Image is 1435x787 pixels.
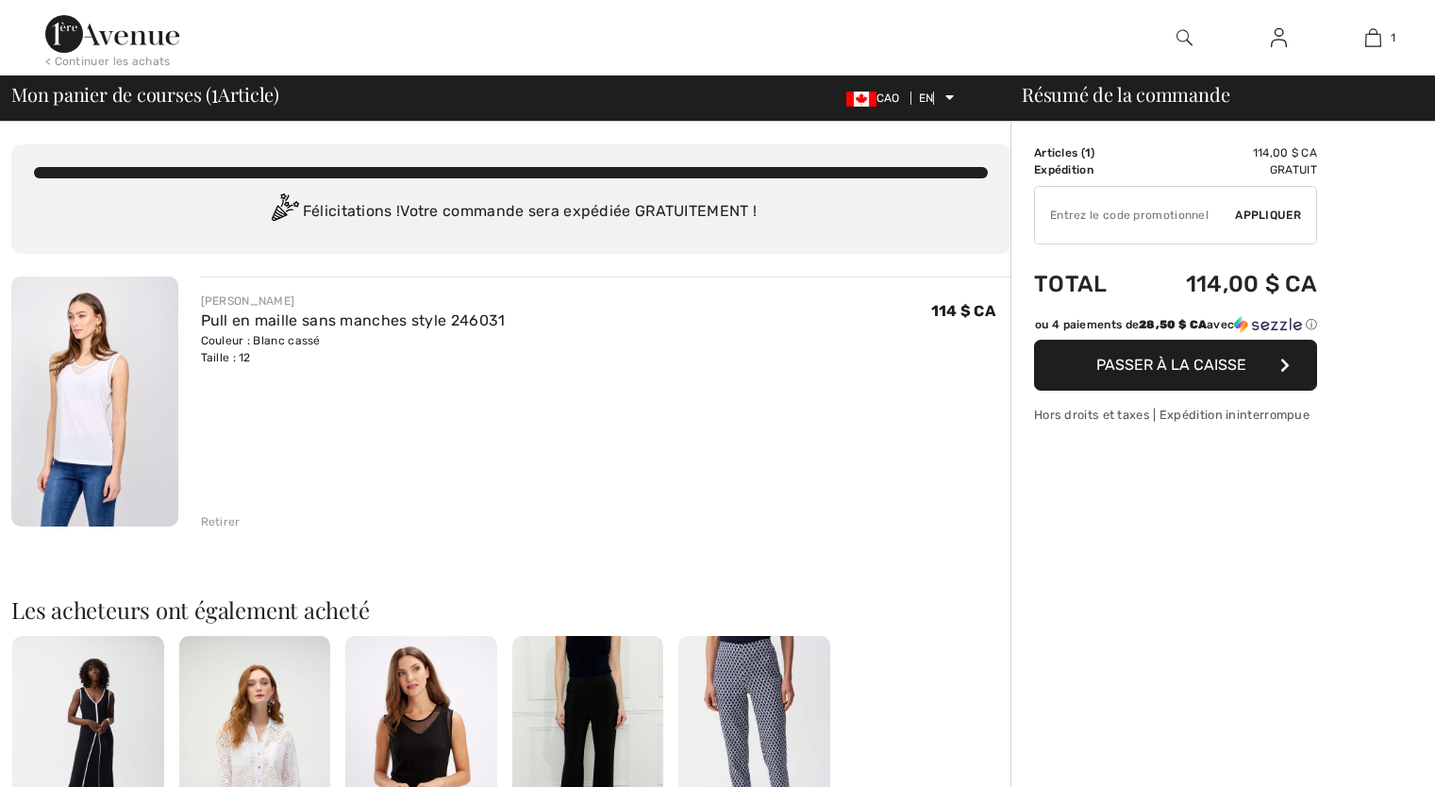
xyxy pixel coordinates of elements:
[1034,408,1310,422] font: Hors droits et taxes | Expédition ininterrompue
[1186,271,1317,297] font: 114,00 $ CA
[1207,318,1234,331] font: avec
[1096,356,1246,374] font: Passer à la caisse
[201,294,295,308] font: [PERSON_NAME]
[11,276,178,527] img: Pull en maille sans manches style 246031
[45,15,179,53] img: 1ère Avenue
[45,55,171,68] font: < Continuer les achats
[1365,26,1381,49] img: Mon sac
[931,302,995,320] font: 114 $ CA
[1022,81,1229,107] font: Résumé de la commande
[1327,26,1419,49] a: 1
[1034,271,1108,297] font: Total
[1253,146,1317,159] font: 114,00 $ CA
[1176,26,1193,49] img: rechercher sur le site
[1270,163,1317,176] font: Gratuit
[919,92,934,105] font: EN
[201,334,321,347] font: Couleur : Blanc cassé
[1256,26,1302,50] a: Se connecter
[11,594,370,625] font: Les acheteurs ont également acheté
[1034,146,1085,159] font: Articles (
[1271,26,1287,49] img: Mes informations
[1091,146,1094,159] font: )
[876,92,900,105] font: CAO
[1306,318,1317,331] font: ⓘ
[211,75,218,109] font: 1
[303,202,401,220] font: Félicitations !
[201,351,251,364] font: Taille : 12
[1234,316,1302,333] img: Sezzle
[11,81,211,107] font: Mon panier de courses (
[846,92,876,107] img: Dollar canadien
[265,193,303,231] img: Congratulation2.svg
[1034,340,1317,391] button: Passer à la caisse
[1391,31,1395,44] font: 1
[1139,318,1207,331] font: 28,50 $ CA
[1034,163,1093,176] font: Expédition
[201,311,506,329] a: Pull en maille sans manches style 246031
[218,81,279,107] font: Article)
[1085,146,1091,159] font: 1
[400,202,757,220] font: Votre commande sera expédiée GRATUITEMENT !
[1035,187,1235,243] input: Code promotionnel
[201,515,241,528] font: Retirer
[1035,318,1139,331] font: ou 4 paiements de
[1034,316,1317,340] div: ou 4 paiements de28,50 $ CAavecSezzle Cliquez pour en savoir plus sur Sezzle
[1235,209,1301,222] font: Appliquer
